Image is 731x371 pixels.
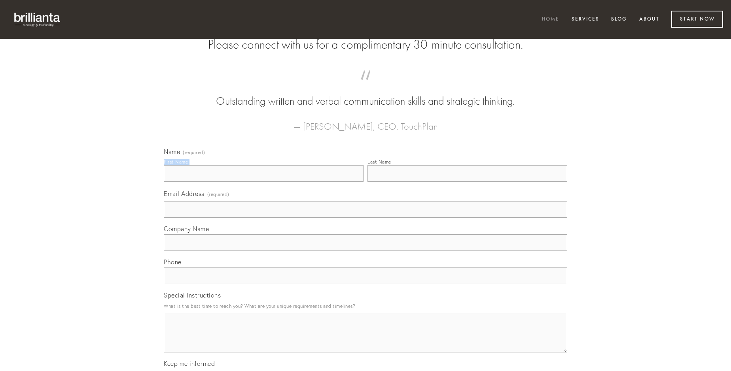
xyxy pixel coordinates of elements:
[164,148,180,156] span: Name
[634,13,665,26] a: About
[164,190,205,198] span: Email Address
[164,37,567,52] h2: Please connect with us for a complimentary 30-minute consultation.
[8,8,67,31] img: brillianta - research, strategy, marketing
[566,13,604,26] a: Services
[164,360,215,367] span: Keep me informed
[537,13,564,26] a: Home
[176,78,555,109] blockquote: Outstanding written and verbal communication skills and strategic thinking.
[164,225,209,233] span: Company Name
[671,11,723,28] a: Start Now
[164,258,182,266] span: Phone
[606,13,632,26] a: Blog
[176,78,555,94] span: “
[164,159,188,165] div: First Name
[176,109,555,134] figcaption: — [PERSON_NAME], CEO, TouchPlan
[367,159,391,165] div: Last Name
[183,150,205,155] span: (required)
[164,301,567,311] p: What is the best time to reach you? What are your unique requirements and timelines?
[164,291,221,299] span: Special Instructions
[207,189,229,200] span: (required)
